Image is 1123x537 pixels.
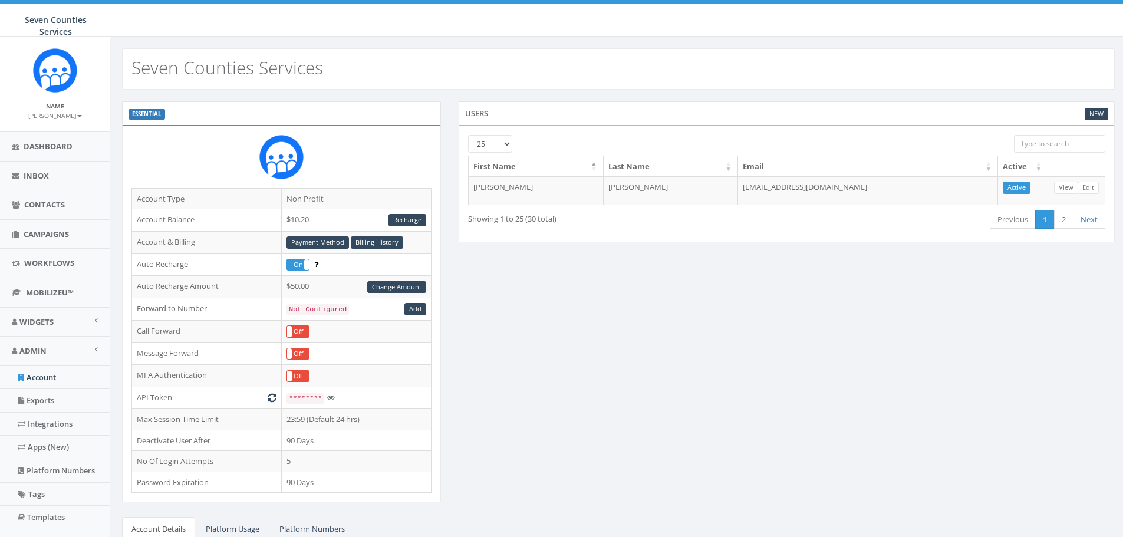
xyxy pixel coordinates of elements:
[132,276,282,298] td: Auto Recharge Amount
[286,370,309,383] div: OnOff
[26,287,74,298] span: MobilizeU™
[24,229,69,239] span: Campaigns
[287,371,309,382] label: Off
[131,58,323,77] h2: Seven Counties Services
[1054,210,1073,229] a: 2
[132,430,282,451] td: Deactivate User After
[132,387,282,409] td: API Token
[738,156,998,177] th: Email: activate to sort column ascending
[287,326,309,337] label: Off
[268,394,276,401] i: Generate New Token
[604,156,738,177] th: Last Name: activate to sort column ascending
[19,317,54,327] span: Widgets
[24,199,65,210] span: Contacts
[604,176,738,205] td: [PERSON_NAME]
[282,472,432,493] td: 90 Days
[132,188,282,209] td: Account Type
[314,259,318,269] span: Enable to prevent campaign failure.
[46,102,64,110] small: Name
[286,325,309,338] div: OnOff
[132,298,282,321] td: Forward to Number
[1035,210,1055,229] a: 1
[286,236,349,249] a: Payment Method
[286,304,349,315] code: Not Configured
[132,253,282,276] td: Auto Recharge
[132,472,282,493] td: Password Expiration
[132,231,282,253] td: Account & Billing
[132,408,282,430] td: Max Session Time Limit
[25,14,87,37] span: Seven Counties Services
[1073,210,1105,229] a: Next
[132,342,282,365] td: Message Forward
[1003,182,1030,194] a: Active
[287,348,309,360] label: Off
[282,276,432,298] td: $50.00
[998,156,1048,177] th: Active: activate to sort column ascending
[351,236,403,249] a: Billing History
[132,451,282,472] td: No Of Login Attempts
[19,345,47,356] span: Admin
[990,210,1036,229] a: Previous
[1085,108,1108,120] a: New
[286,348,309,360] div: OnOff
[24,170,49,181] span: Inbox
[24,258,74,268] span: Workflows
[259,135,304,179] img: Rally_Corp_Icon.png
[282,209,432,232] td: $10.20
[1078,182,1099,194] a: Edit
[282,408,432,430] td: 23:59 (Default 24 hrs)
[132,365,282,387] td: MFA Authentication
[404,303,426,315] a: Add
[388,214,426,226] a: Recharge
[282,430,432,451] td: 90 Days
[469,176,603,205] td: [PERSON_NAME]
[282,188,432,209] td: Non Profit
[468,209,723,225] div: Showing 1 to 25 (30 total)
[129,109,165,120] label: ESSENTIAL
[24,141,73,151] span: Dashboard
[1014,135,1105,153] input: Type to search
[33,48,77,93] img: Rally_Corp_Icon.png
[132,320,282,342] td: Call Forward
[28,110,82,120] a: [PERSON_NAME]
[459,101,1115,125] div: Users
[286,259,309,271] div: OnOff
[282,451,432,472] td: 5
[132,209,282,232] td: Account Balance
[738,176,998,205] td: [EMAIL_ADDRESS][DOMAIN_NAME]
[287,259,309,271] label: On
[469,156,603,177] th: First Name: activate to sort column descending
[367,281,426,294] a: Change Amount
[28,111,82,120] small: [PERSON_NAME]
[1054,182,1078,194] a: View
